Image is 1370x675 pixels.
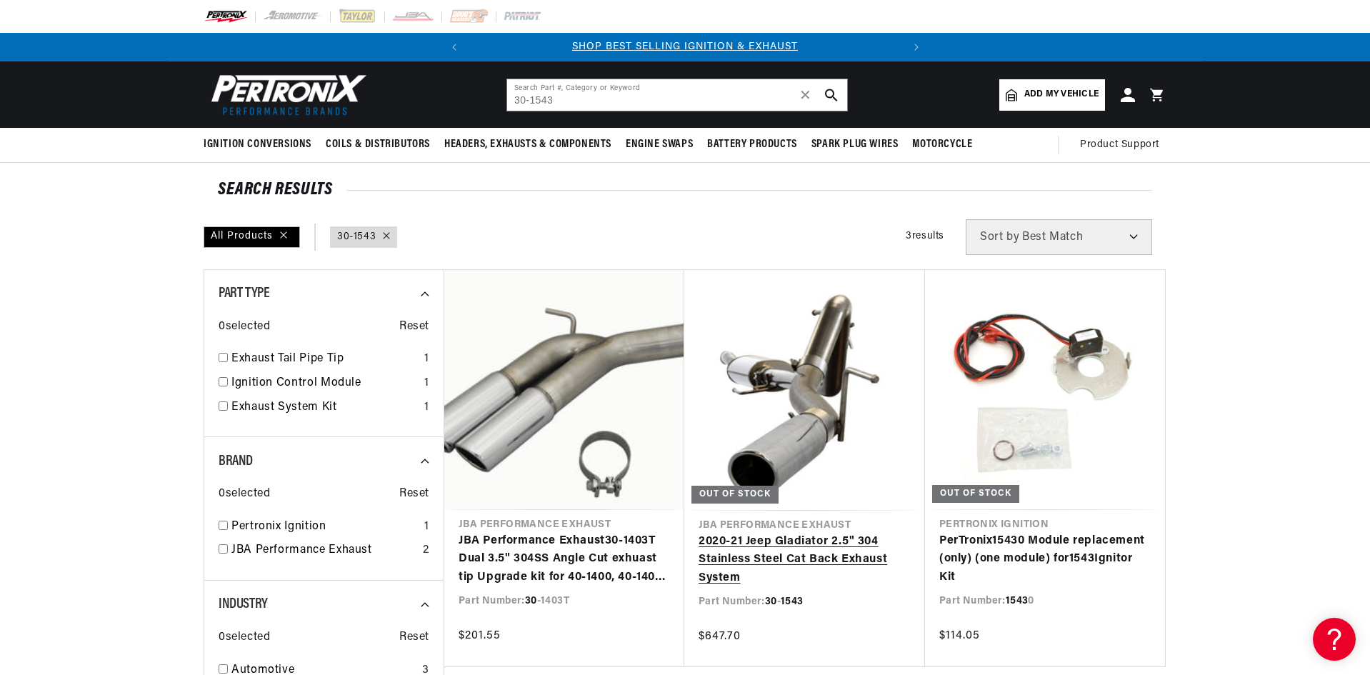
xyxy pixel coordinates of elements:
div: 1 of 2 [469,39,902,55]
span: 0 selected [219,629,270,647]
span: Industry [219,597,268,611]
a: JBA Performance Exhaust [231,541,417,560]
span: Part Type [219,286,269,301]
img: Pertronix [204,70,368,119]
a: 2020-21 Jeep Gladiator 2.5" 304 Stainless Steel Cat Back Exhaust System [699,533,911,588]
span: Ignition Conversions [204,137,311,152]
span: Battery Products [707,137,797,152]
a: PerTronix15430 Module replacement (only) (one module) for1543Ignitor Kit [939,532,1151,587]
div: All Products [204,226,300,248]
div: 1 [424,350,429,369]
span: Spark Plug Wires [811,137,899,152]
span: Reset [399,485,429,504]
button: Translation missing: en.sections.announcements.previous_announcement [440,33,469,61]
select: Sort by [966,219,1152,255]
a: Ignition Control Module [231,374,419,393]
slideshow-component: Translation missing: en.sections.announcements.announcement_bar [168,33,1202,61]
a: JBA Performance Exhaust30-1403T Dual 3.5" 304SS Angle Cut exhuast tip Upgrade kit for 40-1400, 40... [459,532,670,587]
div: Announcement [469,39,902,55]
a: Exhaust Tail Pipe Tip [231,350,419,369]
span: Sort by [980,231,1019,243]
span: Headers, Exhausts & Components [444,137,611,152]
span: 0 selected [219,485,270,504]
span: Add my vehicle [1024,88,1099,101]
div: SEARCH RESULTS [218,183,1152,197]
span: Motorcycle [912,137,972,152]
span: 0 selected [219,318,270,336]
a: Pertronix Ignition [231,518,419,536]
button: Translation missing: en.sections.announcements.next_announcement [902,33,931,61]
input: Search Part #, Category or Keyword [507,79,847,111]
summary: Ignition Conversions [204,128,319,161]
span: Coils & Distributors [326,137,430,152]
span: Product Support [1080,137,1159,153]
span: Reset [399,629,429,647]
summary: Headers, Exhausts & Components [437,128,619,161]
summary: Spark Plug Wires [804,128,906,161]
a: Add my vehicle [999,79,1105,111]
a: Exhaust System Kit [231,399,419,417]
summary: Product Support [1080,128,1166,162]
summary: Battery Products [700,128,804,161]
a: 30-1543 [337,229,376,245]
a: SHOP BEST SELLING IGNITION & EXHAUST [572,41,798,52]
div: 1 [424,518,429,536]
span: 3 results [906,231,944,241]
span: Engine Swaps [626,137,693,152]
summary: Engine Swaps [619,128,700,161]
div: 1 [424,374,429,393]
div: 1 [424,399,429,417]
summary: Motorcycle [905,128,979,161]
summary: Coils & Distributors [319,128,437,161]
button: search button [816,79,847,111]
div: 2 [423,541,429,560]
span: Reset [399,318,429,336]
span: Brand [219,454,253,469]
